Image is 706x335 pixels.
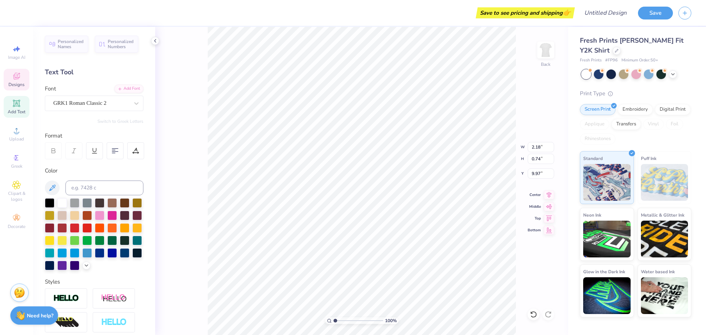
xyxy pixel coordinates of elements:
img: Back [538,43,553,57]
div: Color [45,167,143,175]
span: Image AI [8,54,25,60]
span: Neon Ink [583,211,601,219]
span: Greek [11,163,22,169]
span: Metallic & Glitter Ink [641,211,684,219]
img: Standard [583,164,631,201]
span: Minimum Order: 50 + [621,57,658,64]
div: Vinyl [643,119,664,130]
div: Text Tool [45,67,143,77]
span: Water based Ink [641,268,675,275]
div: Print Type [580,89,691,98]
img: Shadow [101,294,127,303]
img: Puff Ink [641,164,688,201]
span: Center [528,192,541,197]
div: Add Font [114,85,143,93]
span: Add Text [8,109,25,115]
div: Save to see pricing and shipping [478,7,573,18]
img: Neon Ink [583,221,631,257]
input: Untitled Design [578,6,632,20]
div: Embroidery [618,104,653,115]
span: Bottom [528,228,541,233]
span: Designs [8,82,25,88]
div: Format [45,132,144,140]
span: Glow in the Dark Ink [583,268,625,275]
div: Foil [666,119,683,130]
span: Fresh Prints [PERSON_NAME] Fit Y2K Shirt [580,36,684,55]
img: Negative Space [101,318,127,327]
button: Switch to Greek Letters [97,118,143,124]
span: # FP96 [605,57,618,64]
div: Transfers [611,119,641,130]
label: Font [45,85,56,93]
div: Styles [45,278,143,286]
div: Back [541,61,550,68]
div: Rhinestones [580,133,616,145]
span: Standard [583,154,603,162]
span: Upload [9,136,24,142]
strong: Need help? [27,312,53,319]
span: 100 % [385,317,397,324]
button: Save [638,7,673,19]
span: Personalized Numbers [108,39,134,49]
span: Clipart & logos [4,190,29,202]
img: 3d Illusion [53,317,79,328]
div: Screen Print [580,104,616,115]
span: 👉 [563,8,571,17]
span: Puff Ink [641,154,656,162]
span: Top [528,216,541,221]
img: Water based Ink [641,277,688,314]
img: Stroke [53,294,79,303]
span: Middle [528,204,541,209]
div: Digital Print [655,104,691,115]
img: Metallic & Glitter Ink [641,221,688,257]
img: Glow in the Dark Ink [583,277,631,314]
span: Personalized Names [58,39,84,49]
span: Decorate [8,224,25,229]
span: Fresh Prints [580,57,602,64]
input: e.g. 7428 c [65,181,143,195]
div: Applique [580,119,609,130]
